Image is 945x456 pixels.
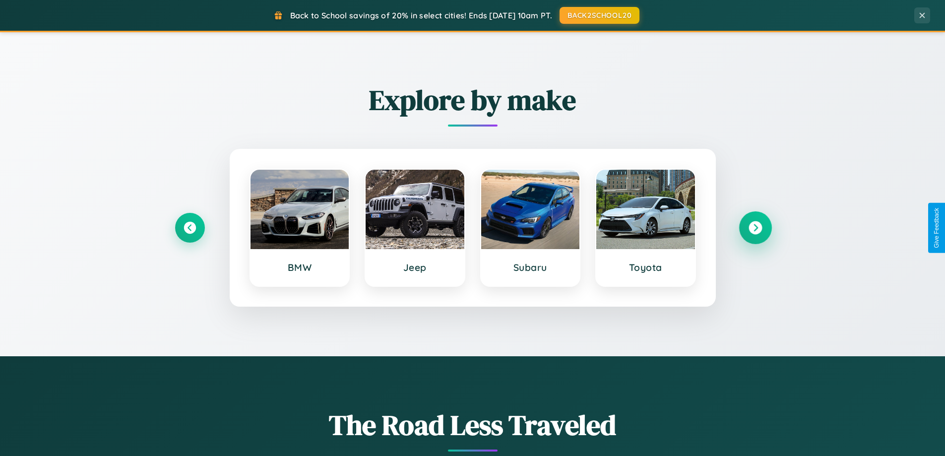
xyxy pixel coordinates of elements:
[376,261,454,273] h3: Jeep
[175,81,770,119] h2: Explore by make
[933,208,940,248] div: Give Feedback
[290,10,552,20] span: Back to School savings of 20% in select cities! Ends [DATE] 10am PT.
[560,7,639,24] button: BACK2SCHOOL20
[175,406,770,444] h1: The Road Less Traveled
[606,261,685,273] h3: Toyota
[491,261,570,273] h3: Subaru
[260,261,339,273] h3: BMW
